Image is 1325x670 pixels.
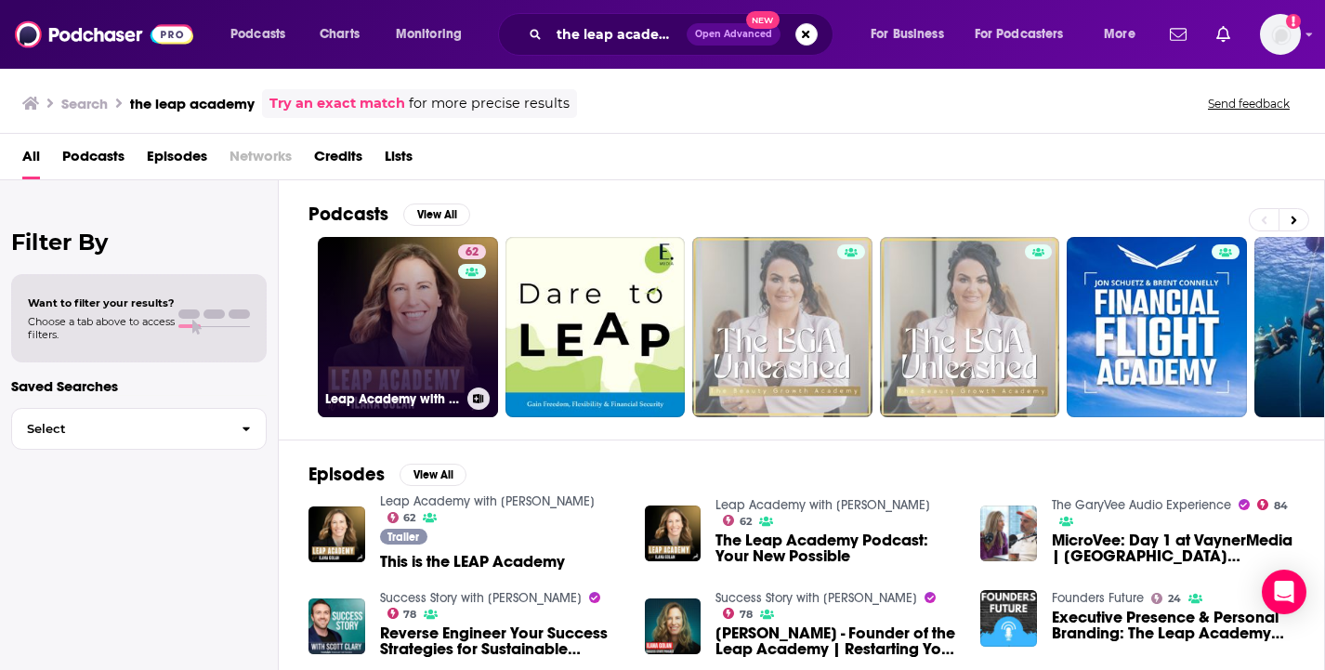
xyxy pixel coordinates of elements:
a: Charts [308,20,371,49]
img: Ilana Golan - Founder of the Leap Academy | Restarting Your Career at Any Age [645,598,702,655]
button: open menu [858,20,967,49]
div: Search podcasts, credits, & more... [516,13,851,56]
h3: Search [61,95,108,112]
h2: Episodes [308,463,385,486]
a: Podcasts [62,141,125,179]
h3: Leap Academy with [PERSON_NAME] [325,391,460,407]
input: Search podcasts, credits, & more... [549,20,687,49]
span: Want to filter your results? [28,296,175,309]
span: Select [12,423,227,435]
a: Success Story with Scott D. Clary [380,590,582,606]
a: Try an exact match [269,93,405,114]
a: Reverse Engineer Your Success Strategies for Sustainable Personal & Career Growth (The Leap Academy) [380,625,623,657]
button: View All [403,204,470,226]
span: Logged in as megcassidy [1260,14,1301,55]
span: Monitoring [396,21,462,47]
a: Ilana Golan - Founder of the Leap Academy | Restarting Your Career at Any Age [715,625,958,657]
a: The GaryVee Audio Experience [1052,497,1231,513]
span: 62 [740,518,752,526]
a: 78 [723,608,753,619]
p: Saved Searches [11,377,267,395]
h2: Filter By [11,229,267,256]
h3: the leap academy [130,95,255,112]
a: This is the LEAP Academy [380,554,565,570]
img: Reverse Engineer Your Success Strategies for Sustainable Personal & Career Growth (The Leap Academy) [308,598,365,655]
a: MicroVee: Day 1 at VaynerMedia | Leap Academy [BONUS] [1052,532,1294,564]
span: For Podcasters [975,21,1064,47]
a: EpisodesView All [308,463,466,486]
a: Credits [314,141,362,179]
a: 62 [387,512,416,523]
a: 62Leap Academy with [PERSON_NAME] [318,237,498,417]
span: New [746,11,780,29]
span: MicroVee: Day 1 at VaynerMedia | [GEOGRAPHIC_DATA] [BONUS] [1052,532,1294,564]
a: Founders Future [1052,590,1144,606]
span: Networks [230,141,292,179]
a: The Leap Academy Podcast: Your New Possible [715,532,958,564]
span: Choose a tab above to access filters. [28,315,175,341]
a: Success Story with Scott D. Clary [715,590,917,606]
img: This is the LEAP Academy [308,506,365,563]
a: 84 [1257,499,1288,510]
span: More [1104,21,1135,47]
span: Podcasts [230,21,285,47]
a: PodcastsView All [308,203,470,226]
a: Episodes [147,141,207,179]
h2: Podcasts [308,203,388,226]
a: Lists [385,141,413,179]
button: Open AdvancedNew [687,23,781,46]
a: Executive Presence & Personal Branding: The Leap Academy Method [1052,610,1294,641]
a: 62 [723,515,752,526]
img: Executive Presence & Personal Branding: The Leap Academy Method [980,590,1037,647]
button: open menu [217,20,309,49]
span: 62 [403,514,415,522]
span: [PERSON_NAME] - Founder of the Leap Academy | Restarting Your Career at Any Age [715,625,958,657]
a: 78 [387,608,417,619]
a: 62 [458,244,486,259]
a: 24 [1151,593,1181,604]
img: MicroVee: Day 1 at VaynerMedia | Leap Academy [BONUS] [980,506,1037,562]
img: The Leap Academy Podcast: Your New Possible [645,506,702,562]
a: Show notifications dropdown [1209,19,1238,50]
span: for more precise results [409,93,570,114]
span: Charts [320,21,360,47]
button: Select [11,408,267,450]
img: User Profile [1260,14,1301,55]
span: Open Advanced [695,30,772,39]
a: Leap Academy with Ilana Golan [380,493,595,509]
button: Send feedback [1202,96,1295,112]
span: 24 [1168,595,1181,603]
span: Trailer [387,532,419,543]
button: Show profile menu [1260,14,1301,55]
a: All [22,141,40,179]
span: 84 [1274,502,1288,510]
div: Open Intercom Messenger [1262,570,1306,614]
span: 78 [403,611,416,619]
button: open menu [1091,20,1159,49]
img: Podchaser - Follow, Share and Rate Podcasts [15,17,193,52]
button: open menu [383,20,486,49]
a: Show notifications dropdown [1162,19,1194,50]
span: 62 [466,243,479,262]
svg: Add a profile image [1286,14,1301,29]
button: open menu [963,20,1091,49]
a: Leap Academy with Ilana Golan [715,497,930,513]
span: For Business [871,21,944,47]
span: 78 [740,611,753,619]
